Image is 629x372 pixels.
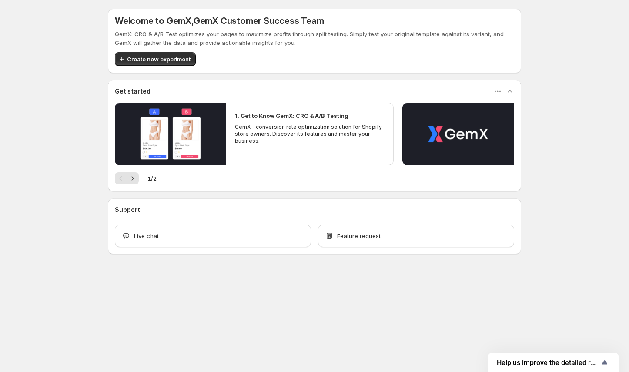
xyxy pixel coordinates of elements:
[235,124,385,144] p: GemX - conversion rate optimization solution for Shopify store owners. Discover its features and ...
[147,174,157,183] span: 1 / 2
[191,16,324,26] span: , GemX Customer Success Team
[497,357,610,368] button: Show survey - Help us improve the detailed report for A/B campaigns
[402,103,514,165] button: Play video
[337,231,381,240] span: Feature request
[127,55,191,64] span: Create new experiment
[115,103,226,165] button: Play video
[115,30,514,47] p: GemX: CRO & A/B Test optimizes your pages to maximize profits through split testing. Simply test ...
[115,87,151,96] h3: Get started
[115,205,140,214] h3: Support
[235,111,348,120] h2: 1. Get to Know GemX: CRO & A/B Testing
[115,16,324,26] h5: Welcome to GemX
[115,172,139,184] nav: Pagination
[127,172,139,184] button: Next
[115,52,196,66] button: Create new experiment
[497,359,599,367] span: Help us improve the detailed report for A/B campaigns
[134,231,159,240] span: Live chat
